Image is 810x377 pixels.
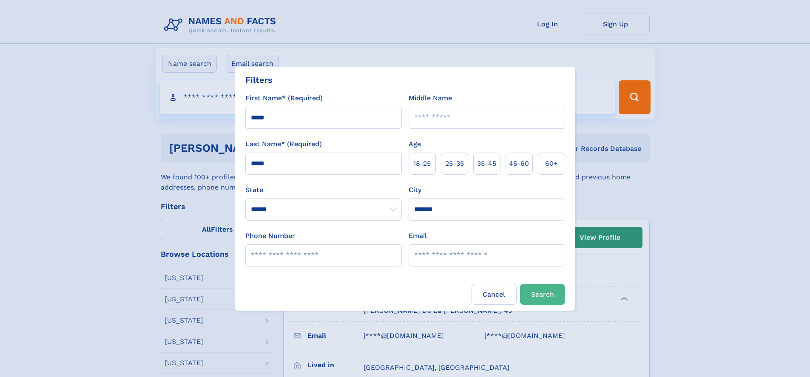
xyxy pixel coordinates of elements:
[245,185,402,195] label: State
[520,284,565,305] button: Search
[245,74,273,86] div: Filters
[409,139,421,149] label: Age
[245,93,323,103] label: First Name* (Required)
[477,159,496,169] span: 35‑45
[545,159,558,169] span: 60+
[472,284,517,305] label: Cancel
[245,139,322,149] label: Last Name* (Required)
[445,159,464,169] span: 25‑35
[413,159,431,169] span: 18‑25
[409,185,421,195] label: City
[409,93,452,103] label: Middle Name
[409,231,427,241] label: Email
[509,159,529,169] span: 45‑60
[245,231,295,241] label: Phone Number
